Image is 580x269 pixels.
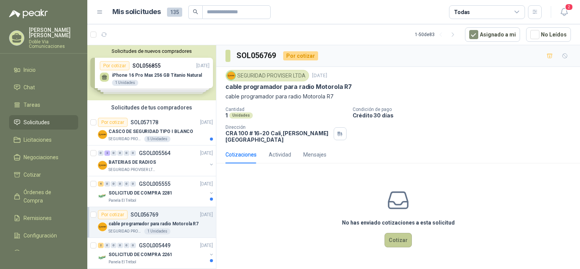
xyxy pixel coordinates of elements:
[24,249,67,257] span: Manuales y ayuda
[109,198,136,204] p: Panela El Trébol
[131,212,158,217] p: SOL056769
[24,171,41,179] span: Cotizar
[9,115,78,130] a: Solicitudes
[131,120,158,125] p: SOL057178
[557,5,571,19] button: 2
[9,211,78,225] a: Remisiones
[124,181,129,187] div: 0
[225,107,347,112] p: Cantidad
[225,125,331,130] p: Dirección
[98,241,214,265] a: 2 0 0 0 0 0 GSOL005449[DATE] Company LogoSOLICITUD DE COMPRA 2261Panela El Trébol
[98,130,107,139] img: Company Logo
[229,112,253,119] div: Unidades
[24,188,71,205] span: Órdenes de Compra
[353,112,577,119] p: Crédito 30 días
[98,179,214,204] a: 4 0 0 0 0 0 GSOL005555[DATE] Company LogoSOLICITUD DE COMPRA 2281Panela El Trébol
[24,231,57,240] span: Configuración
[415,28,459,41] div: 1 - 50 de 83
[98,161,107,170] img: Company Logo
[526,27,571,42] button: No Leídos
[98,118,128,127] div: Por cotizar
[111,181,117,187] div: 0
[130,181,136,187] div: 0
[303,150,326,159] div: Mensajes
[98,181,104,187] div: 4
[109,190,172,197] p: SOLICITUD DE COMPRA 2281
[109,259,136,265] p: Panela El Trébol
[227,71,235,80] img: Company Logo
[109,228,143,234] p: SEGURIDAD PROVISER LTDA
[24,214,52,222] span: Remisiones
[98,149,214,173] a: 0 2 0 0 0 0 GSOL005564[DATE] Company LogoBATERIAS DE RADIOSSEGURIDAD PROVISER LTDA
[225,112,228,119] p: 1
[465,27,520,42] button: Asignado a mi
[139,181,170,187] p: GSOL005555
[385,233,412,247] button: Cotizar
[225,83,352,91] p: cable programador para radio Motorola R7
[29,27,78,38] p: [PERSON_NAME] [PERSON_NAME]
[24,66,36,74] span: Inicio
[87,45,216,100] div: Solicitudes de nuevos compradoresPor cotizarSOL056855[DATE] iPhone 16 Pro Max 256 GB Titanio Natu...
[9,63,78,77] a: Inicio
[98,150,104,156] div: 0
[111,150,117,156] div: 0
[24,83,35,92] span: Chat
[9,228,78,243] a: Configuración
[225,92,571,101] p: cable programador para radio Motorola R7
[225,130,331,143] p: CRA 100 # 16-20 Cali , [PERSON_NAME][GEOGRAPHIC_DATA]
[342,218,455,227] h3: No has enviado cotizaciones a esta solicitud
[117,181,123,187] div: 0
[87,115,216,146] a: Por cotizarSOL057178[DATE] Company LogoCASCO DE SEGURIDAD TIPO I BLANCOSEGURIDAD PROVISER LTDA5 U...
[200,150,213,157] p: [DATE]
[312,72,327,79] p: [DATE]
[283,51,318,60] div: Por cotizar
[200,180,213,188] p: [DATE]
[87,207,216,238] a: Por cotizarSOL056769[DATE] Company Logocable programador para radio Motorola R7SEGURIDAD PROVISER...
[98,210,128,219] div: Por cotizar
[9,9,48,18] img: Logo peakr
[9,98,78,112] a: Tareas
[24,136,52,144] span: Licitaciones
[269,150,291,159] div: Actividad
[24,153,58,161] span: Negociaciones
[167,8,182,17] span: 135
[24,118,50,127] span: Solicitudes
[98,191,107,201] img: Company Logo
[87,100,216,115] div: Solicitudes de tus compradores
[225,70,309,81] div: SEGURIDAD PROVISER LTDA
[130,243,136,248] div: 0
[117,150,123,156] div: 0
[98,222,107,231] img: Company Logo
[454,8,470,16] div: Todas
[144,228,170,234] div: 1 Unidades
[9,168,78,182] a: Cotizar
[124,243,129,248] div: 0
[144,136,170,142] div: 5 Unidades
[112,6,161,17] h1: Mis solicitudes
[236,50,277,62] h3: SOL056769
[139,243,170,248] p: GSOL005449
[109,251,172,258] p: SOLICITUD DE COMPRA 2261
[353,107,577,112] p: Condición de pago
[98,243,104,248] div: 2
[29,40,78,49] p: Doble Via Comunicaciones
[109,136,143,142] p: SEGURIDAD PROVISER LTDA
[109,167,156,173] p: SEGURIDAD PROVISER LTDA
[200,119,213,126] p: [DATE]
[90,48,213,54] button: Solicitudes de nuevos compradores
[9,185,78,208] a: Órdenes de Compra
[117,243,123,248] div: 0
[124,150,129,156] div: 0
[225,150,257,159] div: Cotizaciones
[9,246,78,260] a: Manuales y ayuda
[9,133,78,147] a: Licitaciones
[109,159,156,166] p: BATERIAS DE RADIOS
[200,242,213,249] p: [DATE]
[109,220,199,228] p: cable programador para radio Motorola R7
[139,150,170,156] p: GSOL005564
[98,253,107,262] img: Company Logo
[9,150,78,165] a: Negociaciones
[24,101,40,109] span: Tareas
[9,80,78,95] a: Chat
[193,9,198,14] span: search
